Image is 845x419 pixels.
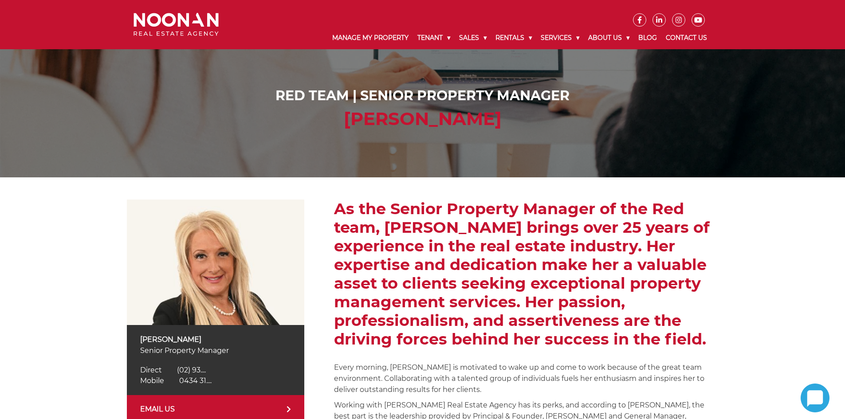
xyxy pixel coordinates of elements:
a: Services [536,27,584,49]
a: Contact Us [661,27,711,49]
h1: Red Team | Senior Property Manager [136,88,709,104]
p: [PERSON_NAME] [140,334,291,345]
a: About Us [584,27,634,49]
a: Rentals [491,27,536,49]
h2: [PERSON_NAME] [136,108,709,129]
a: Manage My Property [328,27,413,49]
span: (02) 93.... [177,366,206,374]
a: Click to reveal phone number [140,376,212,385]
p: Every morning, [PERSON_NAME] is motivated to wake up and come to work because of the great team e... [334,362,718,395]
a: Blog [634,27,661,49]
a: Click to reveal phone number [140,366,206,374]
span: Mobile [140,376,164,385]
span: 0434 31.... [179,376,212,385]
p: Senior Property Manager [140,345,291,356]
img: Anna Stratikopoulos [127,200,304,325]
span: Direct [140,366,162,374]
a: Sales [455,27,491,49]
a: Tenant [413,27,455,49]
img: Noonan Real Estate Agency [134,13,219,36]
h2: As the Senior Property Manager of the Red team, [PERSON_NAME] brings over 25 years of experience ... [334,200,718,349]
